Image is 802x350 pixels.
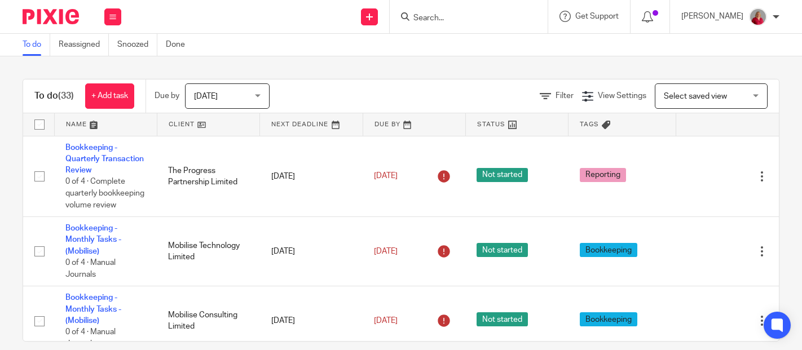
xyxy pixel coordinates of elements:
span: 0 of 4 · Manual Journals [65,259,116,278]
input: Search [412,14,514,24]
a: Reassigned [59,34,109,56]
a: Snoozed [117,34,157,56]
a: Done [166,34,193,56]
span: Reporting [580,168,626,182]
span: View Settings [598,92,646,100]
td: [DATE] [260,136,363,217]
span: Bookkeeping [580,243,637,257]
span: Not started [477,243,528,257]
span: [DATE] [194,92,218,100]
span: Tags [580,121,599,127]
span: (33) [58,91,74,100]
span: Bookkeeping [580,312,637,326]
span: Filter [556,92,574,100]
a: Bookkeeping - Quarterly Transaction Review [65,144,144,175]
span: Select saved view [664,92,727,100]
span: Get Support [575,12,619,20]
span: [DATE] [374,247,398,255]
a: To do [23,34,50,56]
span: Not started [477,168,528,182]
span: [DATE] [374,317,398,325]
td: [DATE] [260,217,363,286]
img: Pixie [23,9,79,24]
span: Not started [477,312,528,326]
img: fd10cc094e9b0-100.png [749,8,767,26]
p: [PERSON_NAME] [681,11,743,22]
a: + Add task [85,83,134,109]
span: 0 of 4 · Complete quarterly bookkeeping volume review [65,178,144,209]
span: 0 of 4 · Manual Journals [65,328,116,348]
td: The Progress Partnership Limited [157,136,259,217]
h1: To do [34,90,74,102]
span: [DATE] [374,172,398,180]
p: Due by [155,90,179,101]
a: Bookkeeping - Monthly Tasks - (Mobilise) [65,294,121,325]
a: Bookkeeping - Monthly Tasks - (Mobilise) [65,224,121,255]
td: Mobilise Technology Limited [157,217,259,286]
